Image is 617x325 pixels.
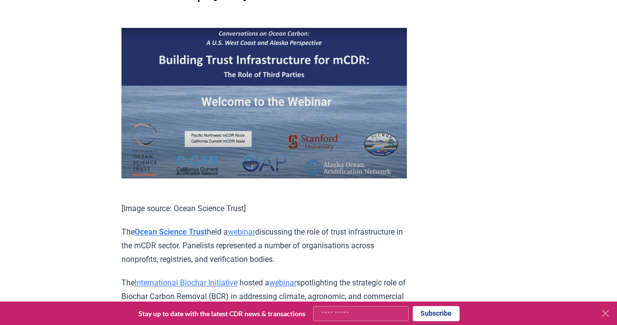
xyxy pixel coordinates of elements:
p: [Image source: Ocean Science Trust] [121,202,407,216]
p: The hosted a spotlighting the strategic role of Biochar Carbon Removal (BCR) in addressing climat... [121,276,407,317]
a: webinar [269,278,297,287]
img: blog post image [121,28,407,178]
a: International Biochar Initiative [135,278,238,287]
a: Ocean Science Trust [135,227,207,237]
p: The held a discussing the role of trust infrastructure in the mCDR sector. Panelists represented ... [121,225,407,266]
a: webinar [228,227,255,237]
